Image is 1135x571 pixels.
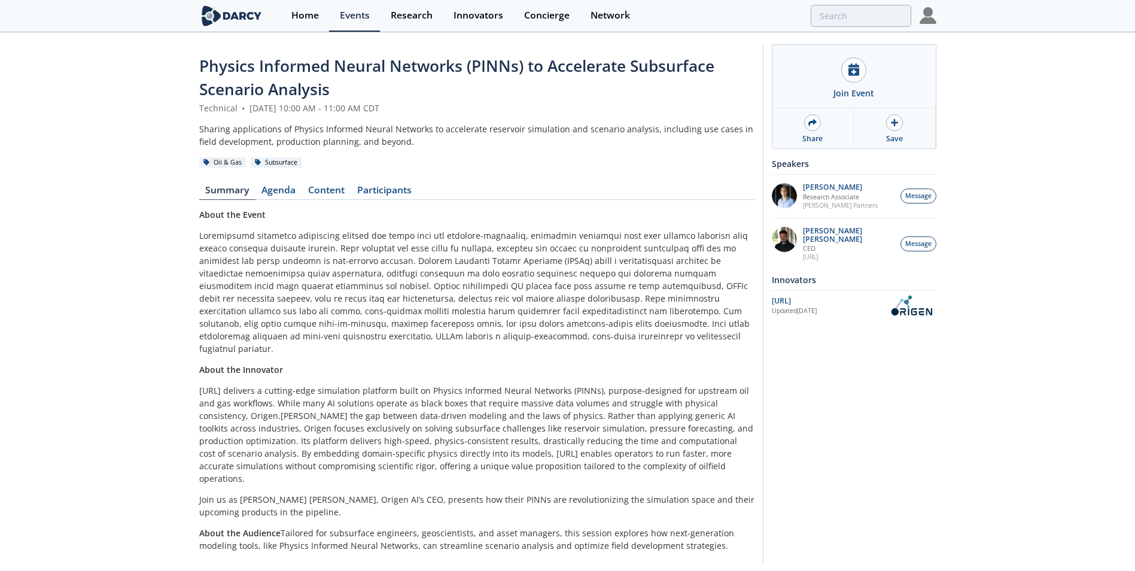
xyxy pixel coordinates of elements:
div: Sharing applications of Physics Informed Neural Networks to accelerate reservoir simulation and s... [199,123,754,148]
div: Join Event [833,87,874,99]
div: Home [291,11,319,20]
span: Physics Informed Neural Networks (PINNs) to Accelerate Subsurface Scenario Analysis [199,55,714,100]
button: Message [900,189,936,204]
div: Concierge [524,11,570,20]
div: Innovators [454,11,503,20]
p: Join us as [PERSON_NAME] [PERSON_NAME], Origen AI’s CEO, presents how their PINNs are revolutioni... [199,493,754,518]
div: Network [591,11,630,20]
a: Participants [351,186,418,200]
strong: About the Event [199,209,266,220]
img: logo-wide.svg [199,5,264,26]
strong: About the Innovator [199,364,283,375]
p: Loremipsumd sitametco adipiscing elitsed doe tempo inci utl etdolore-magnaaliq, enimadmin veniamq... [199,229,754,355]
p: [PERSON_NAME] Partners [803,201,878,209]
div: Oil & Gas [199,157,247,168]
p: Tailored for subsurface engineers, geoscientists, and asset managers, this session explores how n... [199,527,754,552]
input: Advanced Search [811,5,911,27]
iframe: chat widget [1085,523,1123,559]
div: [URL] [772,296,886,306]
span: Message [905,192,932,201]
img: 1EXUV5ipS3aUf9wnAL7U [772,183,797,208]
img: 20112e9a-1f67-404a-878c-a26f1c79f5da [772,227,797,252]
div: Innovators [772,269,936,290]
button: Message [900,236,936,251]
div: Updated [DATE] [772,306,886,316]
span: • [240,102,247,114]
strong: About the Audience [199,527,281,539]
a: [URL] Updated[DATE] OriGen.AI [772,295,936,316]
a: Content [302,186,351,200]
div: Technical [DATE] 10:00 AM - 11:00 AM CDT [199,102,754,114]
p: [PERSON_NAME] [803,183,878,192]
p: Research Associate [803,193,878,201]
div: Save [886,133,903,144]
p: [URL] delivers a cutting-edge simulation platform built on Physics Informed Neural Networks (PINN... [199,384,754,485]
span: Message [905,239,932,249]
img: OriGen.AI [886,295,936,316]
div: Share [802,133,823,144]
div: Speakers [772,153,936,174]
p: CEO [803,244,894,253]
div: Research [391,11,433,20]
a: Agenda [255,186,302,200]
img: Profile [920,7,936,24]
a: Summary [199,186,255,200]
div: Events [340,11,370,20]
div: Subsurface [251,157,302,168]
p: [PERSON_NAME] [PERSON_NAME] [803,227,894,244]
p: [URL] [803,253,894,261]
